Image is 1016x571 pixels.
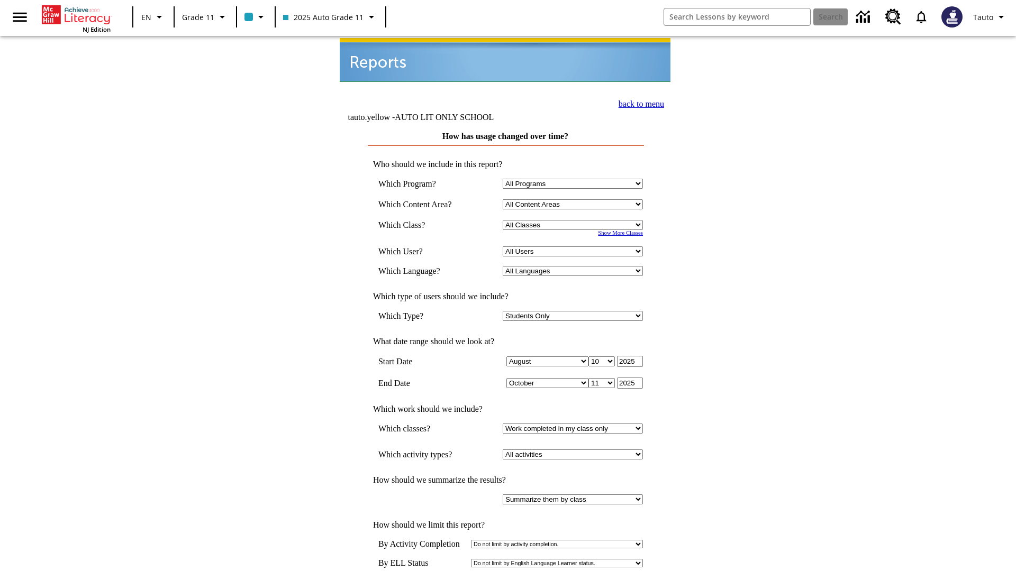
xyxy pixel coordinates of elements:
[969,7,1012,26] button: Profile/Settings
[83,25,111,33] span: NJ Edition
[598,230,643,236] a: Show More Classes
[850,3,879,32] a: Data Center
[368,337,643,346] td: What date range should we look at?
[368,404,643,414] td: Which work should we include?
[378,220,467,230] td: Which Class?
[283,12,364,23] span: 2025 Auto Grade 11
[378,539,469,549] td: By Activity Completion
[368,475,643,485] td: How should we summarize the results?
[935,3,969,31] button: Select a new avatar
[378,200,452,209] nobr: Which Content Area?
[240,7,271,26] button: Class color is light blue. Change class color
[941,6,963,27] img: Avatar
[378,246,467,256] td: Which User?
[182,12,214,23] span: Grade 11
[973,12,993,23] span: Tauto
[378,356,467,367] td: Start Date
[378,311,467,321] td: Which Type?
[137,7,170,26] button: Language: EN, Select a language
[378,377,467,389] td: End Date
[368,160,643,169] td: Who should we include in this report?
[442,132,568,141] a: How has usage changed over time?
[879,3,908,31] a: Resource Center, Will open in new tab
[340,38,670,82] img: header
[368,520,643,530] td: How should we limit this report?
[378,266,467,276] td: Which Language?
[395,113,494,122] nobr: AUTO LIT ONLY SCHOOL
[908,3,935,31] a: Notifications
[378,423,467,434] td: Which classes?
[42,3,111,33] div: Home
[664,8,810,25] input: search field
[279,7,382,26] button: Class: 2025 Auto Grade 11, Select your class
[378,449,467,459] td: Which activity types?
[378,558,469,568] td: By ELL Status
[378,179,467,189] td: Which Program?
[4,2,35,33] button: Open side menu
[619,99,664,108] a: back to menu
[368,292,643,301] td: Which type of users should we include?
[178,7,233,26] button: Grade: Grade 11, Select a grade
[348,113,542,122] td: tauto.yellow -
[141,12,151,23] span: EN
